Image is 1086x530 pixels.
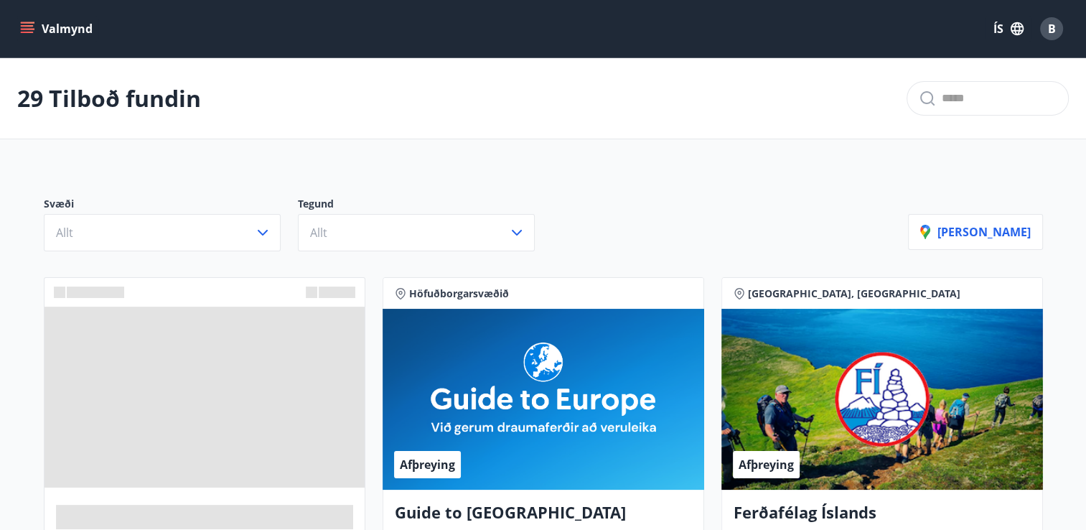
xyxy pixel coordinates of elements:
[986,16,1031,42] button: ÍS
[44,197,298,214] p: Svæði
[56,225,73,241] span: Allt
[17,83,201,114] p: 29 Tilboð fundin
[44,214,281,251] button: Allt
[17,16,98,42] button: menu
[748,287,960,301] span: [GEOGRAPHIC_DATA], [GEOGRAPHIC_DATA]
[400,457,455,473] span: Afþreying
[298,197,552,214] p: Tegund
[920,224,1031,240] p: [PERSON_NAME]
[1048,21,1056,37] span: B
[908,214,1043,250] button: [PERSON_NAME]
[1034,11,1069,46] button: B
[739,457,794,473] span: Afþreying
[409,287,509,301] span: Höfuðborgarsvæðið
[298,214,535,251] button: Allt
[310,225,327,241] span: Allt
